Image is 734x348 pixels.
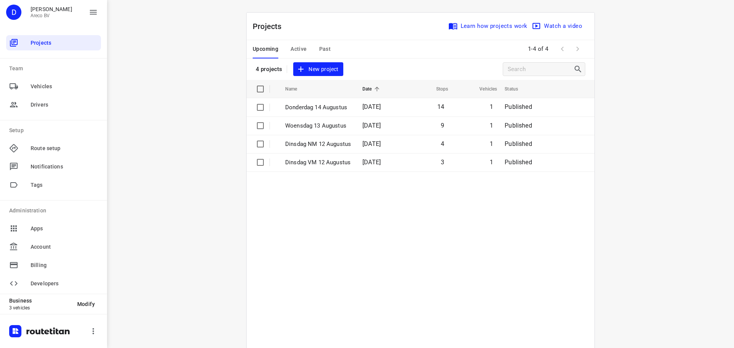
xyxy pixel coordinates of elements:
[285,158,351,167] p: Dinsdag VM 12 Augustus
[6,221,101,236] div: Apps
[31,225,98,233] span: Apps
[505,140,532,147] span: Published
[555,41,570,57] span: Previous Page
[426,84,448,94] span: Stops
[505,103,532,110] span: Published
[9,126,101,134] p: Setup
[31,83,98,91] span: Vehicles
[71,297,101,311] button: Modify
[490,103,493,110] span: 1
[490,159,493,166] span: 1
[285,140,351,149] p: Dinsdag NM 12 Augustus
[437,103,444,110] span: 14
[6,159,101,174] div: Notifications
[490,122,493,129] span: 1
[31,144,98,152] span: Route setup
[6,177,101,193] div: Tags
[362,103,381,110] span: [DATE]
[362,122,381,129] span: [DATE]
[31,280,98,288] span: Developers
[293,62,343,76] button: New project
[6,79,101,94] div: Vehicles
[6,141,101,156] div: Route setup
[6,276,101,291] div: Developers
[362,159,381,166] span: [DATE]
[508,63,573,75] input: Search projects
[362,140,381,147] span: [DATE]
[505,159,532,166] span: Published
[469,84,497,94] span: Vehicles
[6,5,21,20] div: D
[9,207,101,215] p: Administration
[291,44,307,54] span: Active
[505,122,532,129] span: Published
[31,261,98,269] span: Billing
[9,298,71,304] p: Business
[9,305,71,311] p: 3 vehicles
[256,66,282,73] p: 4 projects
[6,97,101,112] div: Drivers
[31,163,98,171] span: Notifications
[31,243,98,251] span: Account
[31,6,72,12] p: Didier Evrard
[505,84,528,94] span: Status
[9,65,101,73] p: Team
[362,84,382,94] span: Date
[441,159,444,166] span: 3
[31,101,98,109] span: Drivers
[253,21,288,32] p: Projects
[6,257,101,273] div: Billing
[285,121,351,130] p: Woensdag 13 Augustus
[6,239,101,254] div: Account
[31,181,98,189] span: Tags
[441,140,444,147] span: 4
[319,44,331,54] span: Past
[253,44,278,54] span: Upcoming
[77,301,95,307] span: Modify
[570,41,585,57] span: Next Page
[441,122,444,129] span: 9
[31,13,72,18] p: Areco BV
[490,140,493,147] span: 1
[285,103,351,112] p: Donderdag 14 Augustus
[573,65,585,74] div: Search
[298,65,338,74] span: New project
[31,39,98,47] span: Projects
[525,41,552,57] span: 1-4 of 4
[6,35,101,50] div: Projects
[285,84,307,94] span: Name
